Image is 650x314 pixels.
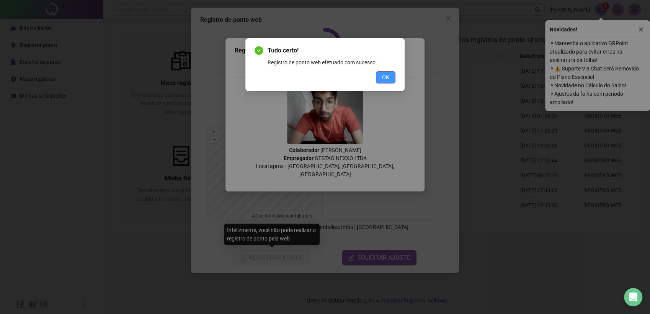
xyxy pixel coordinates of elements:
[624,288,642,306] div: Open Intercom Messenger
[268,58,395,67] div: Registro de ponto web efetuado com sucesso.
[255,46,263,55] span: check-circle
[382,73,389,82] span: OK
[268,46,395,55] span: Tudo certo!
[376,71,395,83] button: OK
